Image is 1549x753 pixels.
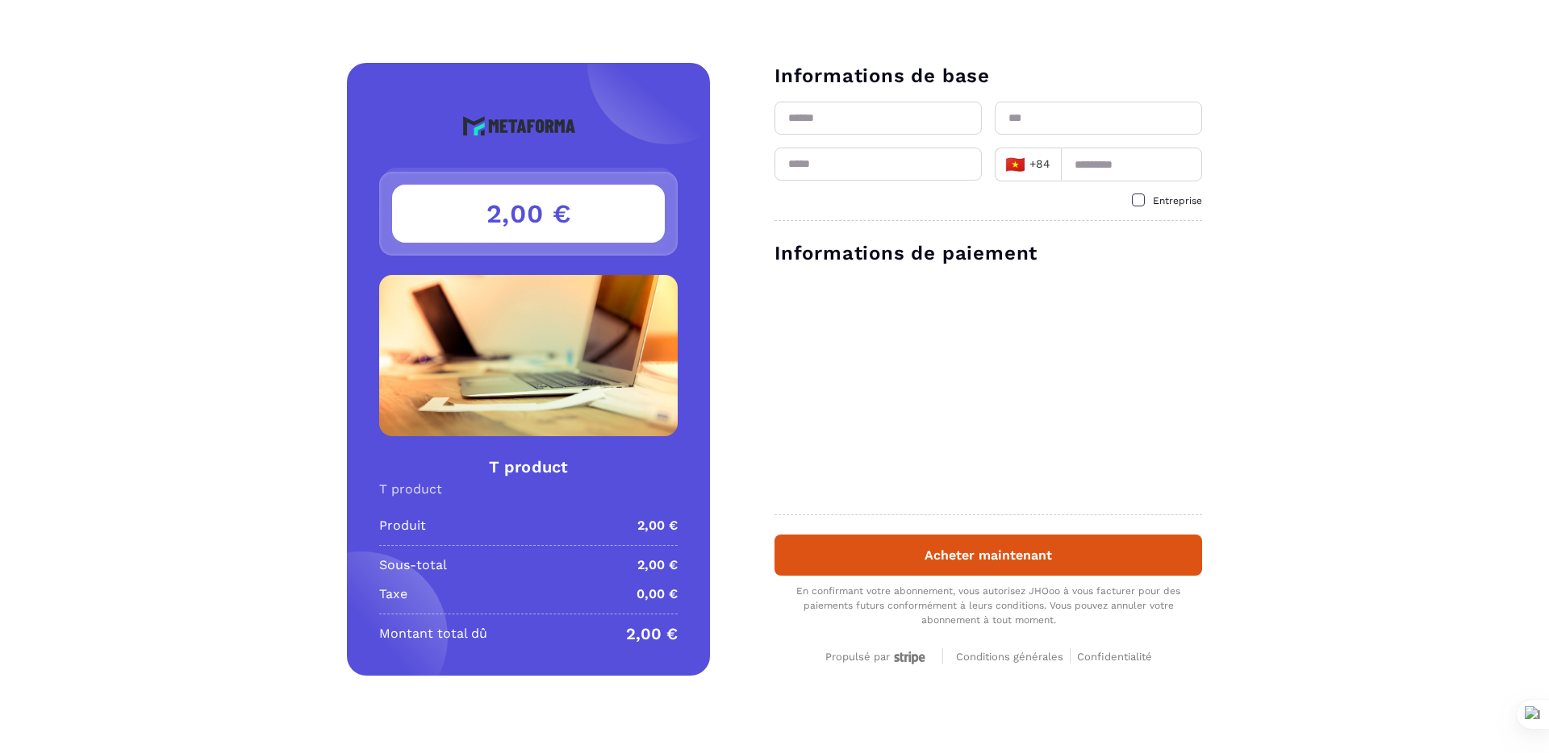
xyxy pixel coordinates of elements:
[637,516,678,535] p: 2,00 €
[379,275,678,436] img: Product Image
[774,535,1202,576] button: Acheter maintenant
[1054,152,1056,177] input: Search for option
[774,240,1202,266] h3: Informations de paiement
[637,555,678,575] p: 2,00 €
[825,651,929,664] div: Propulsé par
[1005,153,1025,176] span: 🇻🇳
[995,148,1061,181] div: Search for option
[1153,195,1202,206] span: Entreprise
[774,584,1202,627] div: En confirmant votre abonnement, vous autorisez JHOoo à vous facturer pour des paiements futurs co...
[1005,153,1051,176] span: +84
[1077,648,1152,664] a: Confidentialité
[771,276,1205,498] iframe: To enrich screen reader interactions, please activate Accessibility in Grammarly extension settings
[462,103,595,148] img: logo
[956,651,1063,663] span: Conditions générales
[774,63,1202,89] h3: Informations de base
[379,516,426,535] p: Produit
[392,185,665,243] h3: 2,00 €
[825,648,929,664] a: Propulsé par
[379,456,678,478] h4: T product
[956,648,1071,664] a: Conditions générales
[637,585,678,604] p: 0,00 €
[626,624,678,643] p: 2,00 €
[1077,651,1152,663] span: Confidentialité
[379,481,678,497] p: T product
